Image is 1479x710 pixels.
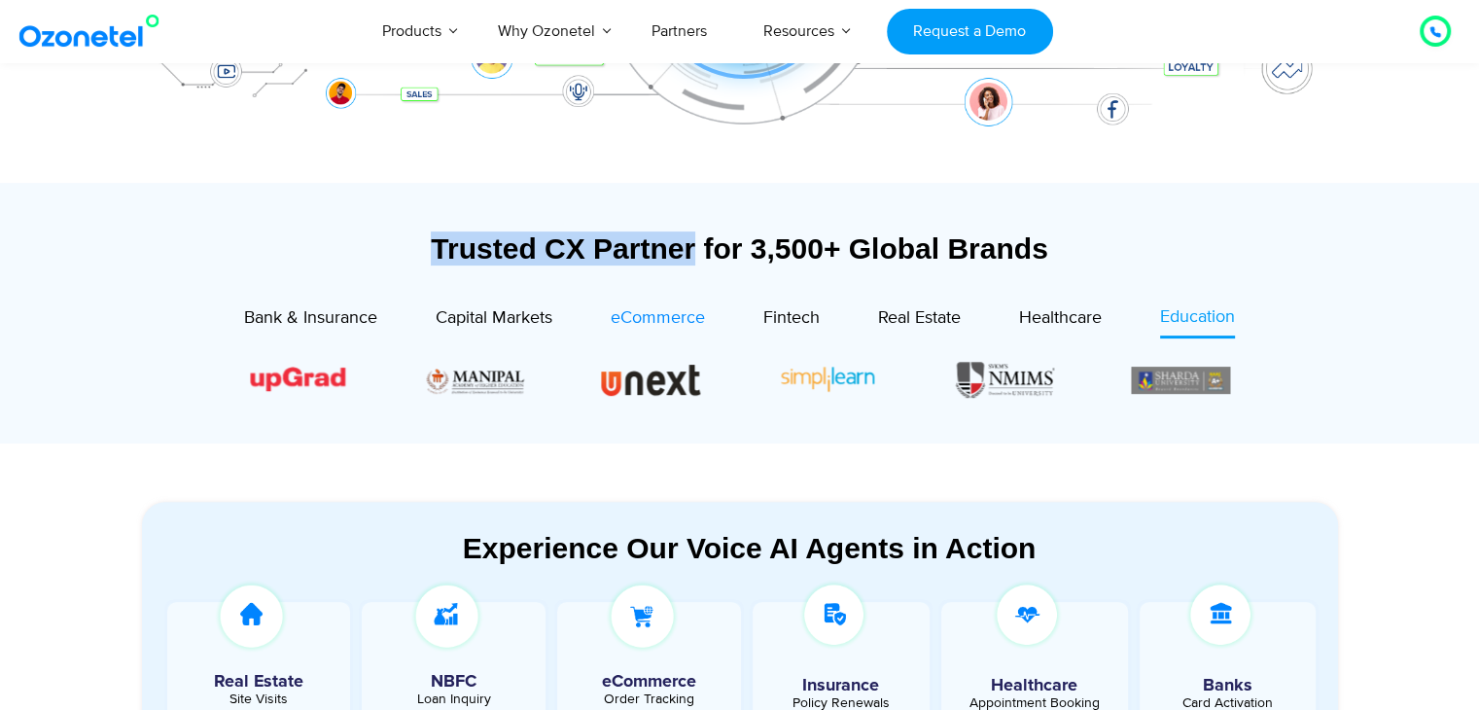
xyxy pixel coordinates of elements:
a: Education [1160,304,1235,338]
h5: Real Estate [177,673,341,691]
div: Trusted CX Partner for 3,500+ Global Brands [142,231,1338,266]
h5: Banks [1149,677,1307,694]
span: Fintech [763,307,820,329]
div: 3 / 18 [425,360,524,401]
img: UNext-logo [602,365,701,396]
div: Image Carousel [249,359,1231,401]
div: 7 / 18 [1132,367,1231,394]
div: Loan Inquiry [371,692,536,706]
h5: Insurance [762,677,920,694]
h5: eCommerce [567,673,731,691]
img: Picture68.png [1132,367,1231,394]
span: Healthcare [1019,307,1102,329]
span: Bank & Insurance [244,307,377,329]
a: Real Estate [878,304,961,337]
div: Card Activation [1149,696,1307,710]
a: Capital Markets [436,304,552,337]
div: Order Tracking [567,692,731,706]
img: Picture66.png [778,365,877,395]
img: Picture65.png [425,360,524,401]
h5: NBFC [371,673,536,691]
div: 6 / 18 [955,359,1054,401]
span: Education [1160,306,1235,328]
div: Appointment Booking [956,696,1113,710]
a: Healthcare [1019,304,1102,337]
a: eCommerce [611,304,705,337]
span: Real Estate [878,307,961,329]
a: Bank & Insurance [244,304,377,337]
a: Fintech [763,304,820,337]
img: Picture67.png [955,359,1054,401]
img: Picture63.png [248,367,347,392]
div: Experience Our Voice AI Agents in Action [161,531,1338,565]
div: 2 / 18 [248,367,347,392]
span: Capital Markets [436,307,552,329]
div: 4 / 18 [602,365,701,396]
h5: Healthcare [956,677,1113,694]
div: Policy Renewals [762,696,920,710]
a: Request a Demo [887,9,1053,54]
div: 5 / 18 [778,365,877,395]
div: Site Visits [177,692,341,706]
span: eCommerce [611,307,705,329]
